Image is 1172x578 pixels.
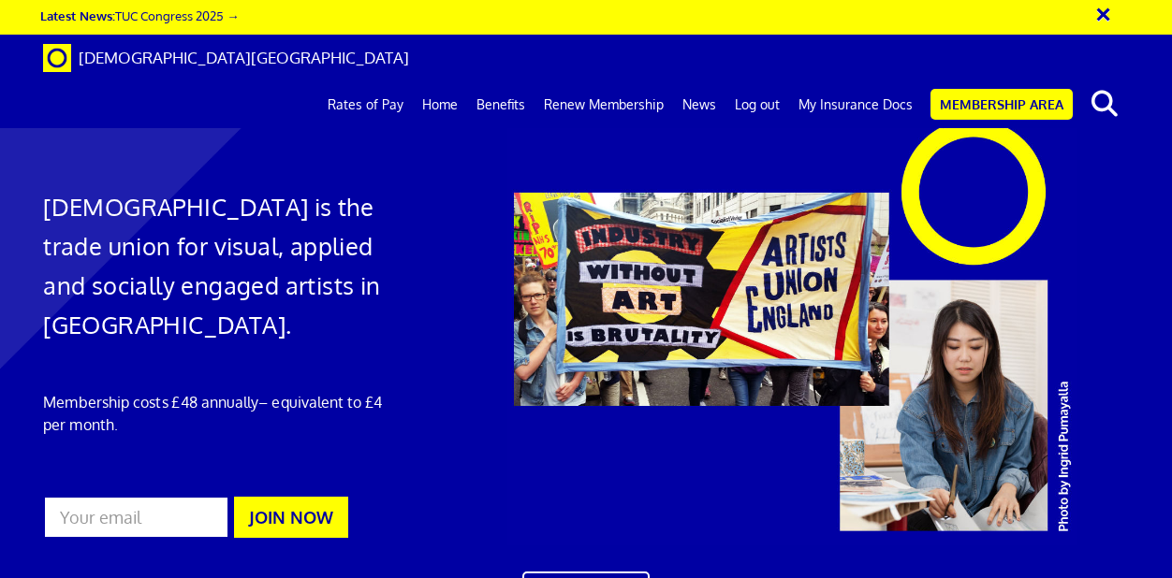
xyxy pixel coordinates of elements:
button: JOIN NOW [234,497,348,538]
a: News [673,81,725,128]
a: Renew Membership [535,81,673,128]
p: Membership costs £48 annually – equivalent to £4 per month. [43,391,386,436]
span: [DEMOGRAPHIC_DATA][GEOGRAPHIC_DATA] [79,48,409,67]
a: Rates of Pay [318,81,413,128]
a: My Insurance Docs [789,81,922,128]
a: Membership Area [930,89,1073,120]
button: search [1077,84,1134,123]
a: Benefits [467,81,535,128]
h1: [DEMOGRAPHIC_DATA] is the trade union for visual, applied and socially engaged artists in [GEOGRA... [43,187,386,344]
a: Home [413,81,467,128]
a: Log out [725,81,789,128]
input: Your email [43,496,229,539]
a: Brand [DEMOGRAPHIC_DATA][GEOGRAPHIC_DATA] [29,35,423,81]
a: Latest News:TUC Congress 2025 → [40,7,239,23]
strong: Latest News: [40,7,115,23]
